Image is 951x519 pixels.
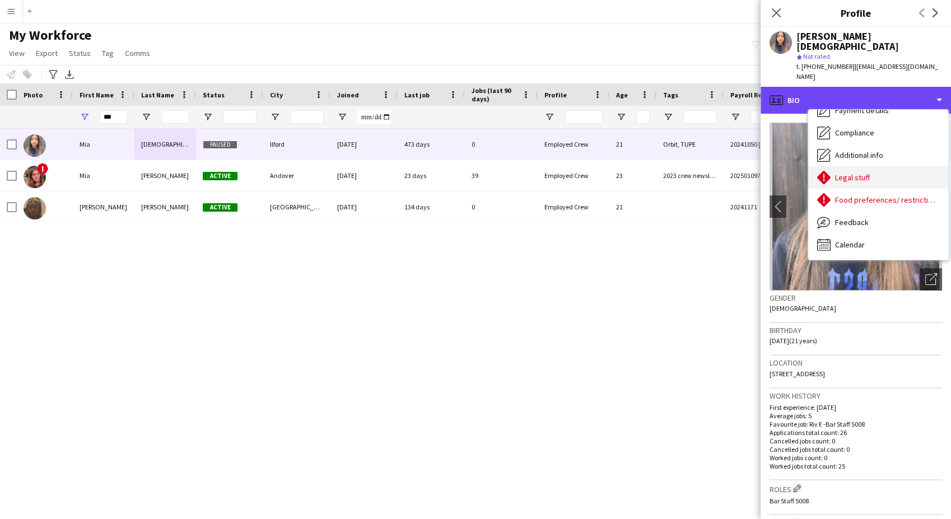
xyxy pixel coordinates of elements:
[770,293,942,303] h3: Gender
[97,46,118,60] a: Tag
[808,144,948,166] div: Additional info
[609,129,656,160] div: 21
[398,129,465,160] div: 473 days
[770,428,942,437] p: Applications total count: 26
[24,166,46,188] img: Mia Keable
[683,110,717,124] input: Tags Filter Input
[808,121,948,144] div: Compliance
[770,123,942,291] img: Crew avatar or photo
[263,160,330,191] div: Andover
[24,197,46,219] img: Miah Bucknor
[920,268,942,291] div: Open photos pop-in
[616,91,628,99] span: Age
[770,391,942,401] h3: Work history
[538,191,609,222] div: Employed Crew
[357,110,391,124] input: Joined Filter Input
[616,112,626,122] button: Open Filter Menu
[9,48,25,58] span: View
[290,110,324,124] input: City Filter Input
[808,211,948,233] div: Feedback
[203,112,213,122] button: Open Filter Menu
[835,128,874,138] span: Compliance
[770,445,942,453] p: Cancelled jobs total count: 0
[36,48,58,58] span: Export
[4,46,29,60] a: View
[69,48,91,58] span: Status
[730,203,757,211] span: 20241171
[609,191,656,222] div: 21
[770,358,942,368] h3: Location
[134,129,196,160] div: [DEMOGRAPHIC_DATA][PERSON_NAME]
[808,166,948,189] div: Legal stuff
[656,160,724,191] div: 2023 crew newsletter, Maybe, Newsletter, RTW check approved
[835,195,939,205] span: Food preferences/ restrictions
[796,62,938,81] span: | [EMAIL_ADDRESS][DOMAIN_NAME]
[398,160,465,191] div: 23 days
[544,112,554,122] button: Open Filter Menu
[37,163,48,174] span: !
[80,112,90,122] button: Open Filter Menu
[398,191,465,222] div: 134 days
[134,160,196,191] div: [PERSON_NAME]
[24,91,43,99] span: Photo
[730,140,820,148] span: 20241050 [GEOGRAPHIC_DATA]
[465,160,538,191] div: 39
[337,112,347,122] button: Open Filter Menu
[9,27,91,44] span: My Workforce
[330,160,398,191] div: [DATE]
[835,217,869,227] span: Feedback
[835,172,870,183] span: Legal stuff
[835,105,889,115] span: Payment details
[125,48,150,58] span: Comms
[330,129,398,160] div: [DATE]
[141,91,174,99] span: Last Name
[73,191,134,222] div: [PERSON_NAME]
[761,6,951,20] h3: Profile
[330,191,398,222] div: [DATE]
[538,160,609,191] div: Employed Crew
[636,110,650,124] input: Age Filter Input
[337,91,359,99] span: Joined
[203,141,237,149] span: Paused
[730,91,765,99] span: Payroll Ref
[770,497,809,505] span: Bar Staff 5008
[770,403,942,412] p: First experience: [DATE]
[663,112,673,122] button: Open Filter Menu
[770,453,942,462] p: Worked jobs count: 0
[63,68,76,81] app-action-btn: Export XLSX
[770,437,942,445] p: Cancelled jobs count: 0
[770,462,942,470] p: Worked jobs total count: 25
[270,112,280,122] button: Open Filter Menu
[835,150,883,160] span: Additional info
[46,68,60,81] app-action-btn: Advanced filters
[465,191,538,222] div: 0
[770,483,942,494] h3: Roles
[656,129,724,160] div: Orbit, TUPE
[223,110,257,124] input: Status Filter Input
[465,129,538,160] div: 0
[609,160,656,191] div: 23
[835,240,865,250] span: Calendar
[808,189,948,211] div: Food preferences/ restrictions
[808,233,948,256] div: Calendar
[203,203,237,212] span: Active
[750,110,829,124] input: Payroll Ref Filter Input
[64,46,95,60] a: Status
[770,304,836,312] span: [DEMOGRAPHIC_DATA]
[565,110,603,124] input: Profile Filter Input
[203,91,225,99] span: Status
[31,46,62,60] a: Export
[73,160,134,191] div: Mia
[538,129,609,160] div: Employed Crew
[134,191,196,222] div: [PERSON_NAME]
[770,370,825,378] span: [STREET_ADDRESS]
[100,110,128,124] input: First Name Filter Input
[161,110,189,124] input: Last Name Filter Input
[770,412,942,420] p: Average jobs: 5
[263,191,330,222] div: [GEOGRAPHIC_DATA]
[270,91,283,99] span: City
[472,86,518,103] span: Jobs (last 90 days)
[141,112,151,122] button: Open Filter Menu
[263,129,330,160] div: Ilford
[730,112,740,122] button: Open Filter Menu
